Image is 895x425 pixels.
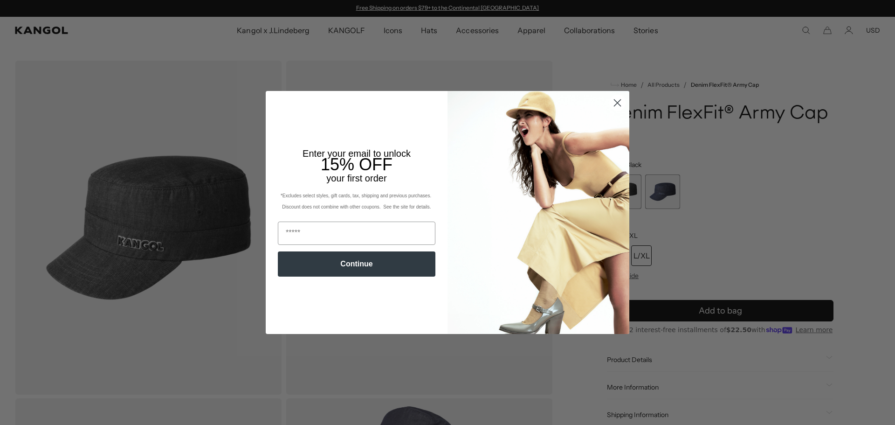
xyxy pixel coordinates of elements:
[321,155,392,174] span: 15% OFF
[609,95,626,111] button: Close dialog
[303,148,411,159] span: Enter your email to unlock
[278,251,435,277] button: Continue
[278,222,435,245] input: Email
[281,193,433,209] span: *Excludes select styles, gift cards, tax, shipping and previous purchases. Discount does not comb...
[447,91,629,334] img: 93be19ad-e773-4382-80b9-c9d740c9197f.jpeg
[326,173,386,183] span: your first order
